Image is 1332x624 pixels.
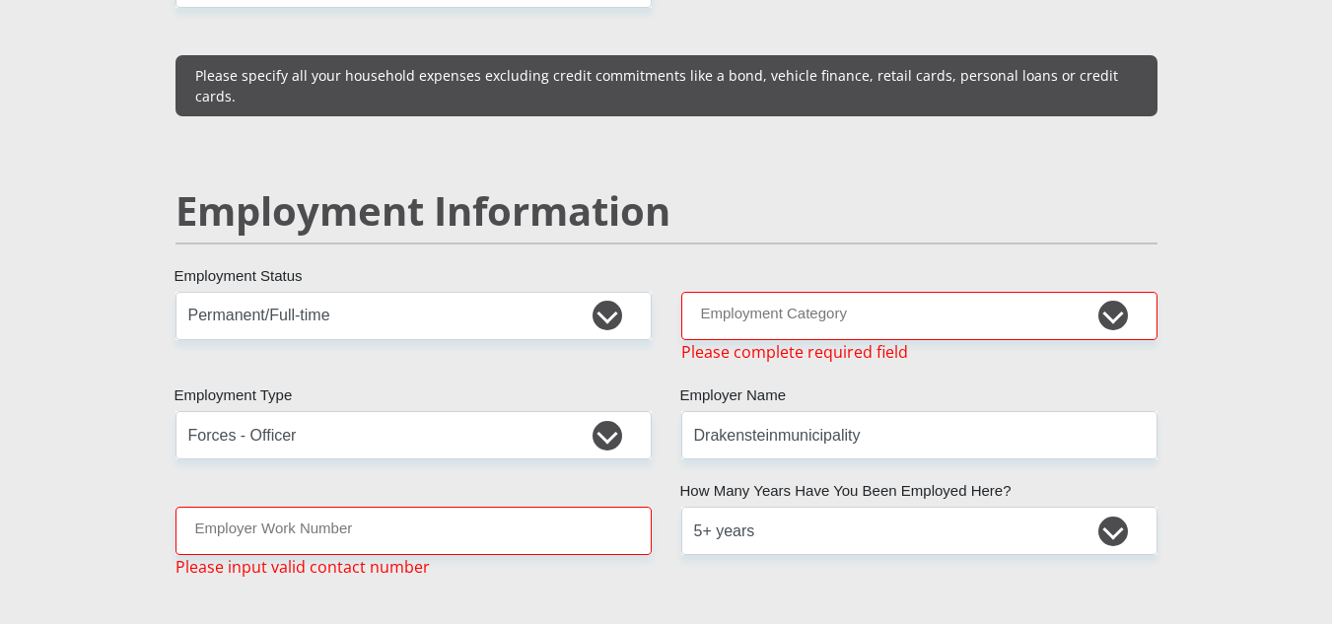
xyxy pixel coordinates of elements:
[175,507,652,555] input: Employer Work Number
[175,187,1157,235] h2: Employment Information
[195,65,1138,106] p: Please specify all your household expenses excluding credit commitments like a bond, vehicle fina...
[681,340,908,364] span: Please complete required field
[175,555,430,579] span: Please input valid contact number
[681,411,1157,459] input: Employer's Name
